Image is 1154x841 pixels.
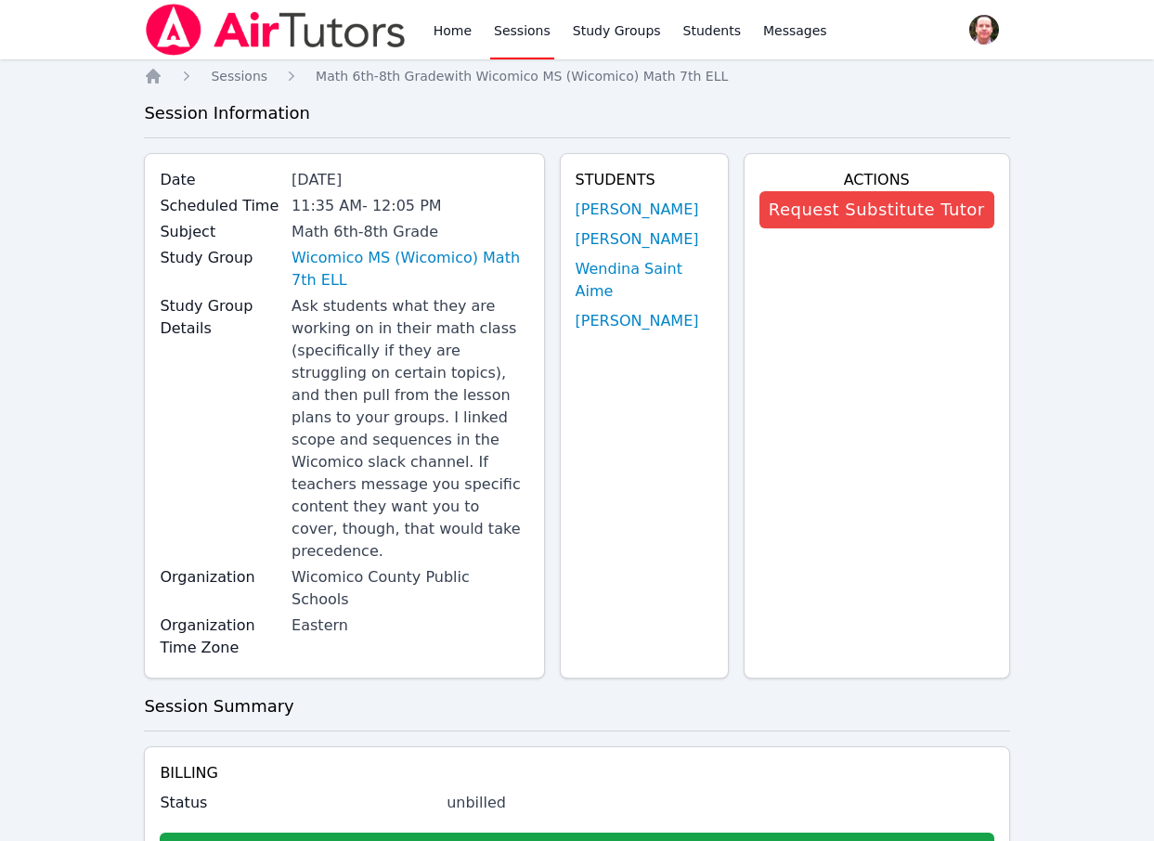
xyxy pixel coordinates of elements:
label: Study Group [160,247,280,269]
a: [PERSON_NAME] [576,199,699,221]
h4: Students [576,169,713,191]
label: Scheduled Time [160,195,280,217]
nav: Breadcrumb [144,67,1009,85]
div: [DATE] [292,169,529,191]
div: 11:35 AM - 12:05 PM [292,195,529,217]
label: Organization Time Zone [160,615,280,659]
a: Wicomico MS (Wicomico) Math 7th ELL [292,247,529,291]
h4: Actions [759,169,994,191]
a: Math 6th-8th Gradewith Wicomico MS (Wicomico) Math 7th ELL [316,67,728,85]
img: Air Tutors [144,4,407,56]
a: [PERSON_NAME] [576,310,699,332]
h4: Billing [160,762,993,784]
label: Subject [160,221,280,243]
label: Status [160,792,435,814]
a: Wendina Saint Aime [576,258,713,303]
div: Eastern [292,615,529,637]
span: Math 6th-8th Grade with Wicomico MS (Wicomico) Math 7th ELL [316,69,728,84]
button: Request Substitute Tutor [759,191,994,228]
span: Sessions [211,69,267,84]
h3: Session Summary [144,693,1009,719]
label: Date [160,169,280,191]
div: unbilled [447,792,994,814]
label: Organization [160,566,280,589]
div: Wicomico County Public Schools [292,566,529,611]
h3: Session Information [144,100,1009,126]
div: Ask students what they are working on in their math class (specifically if they are struggling on... [292,295,529,563]
a: Sessions [211,67,267,85]
span: Messages [763,21,827,40]
div: Math 6th-8th Grade [292,221,529,243]
label: Study Group Details [160,295,280,340]
a: [PERSON_NAME] [576,228,699,251]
